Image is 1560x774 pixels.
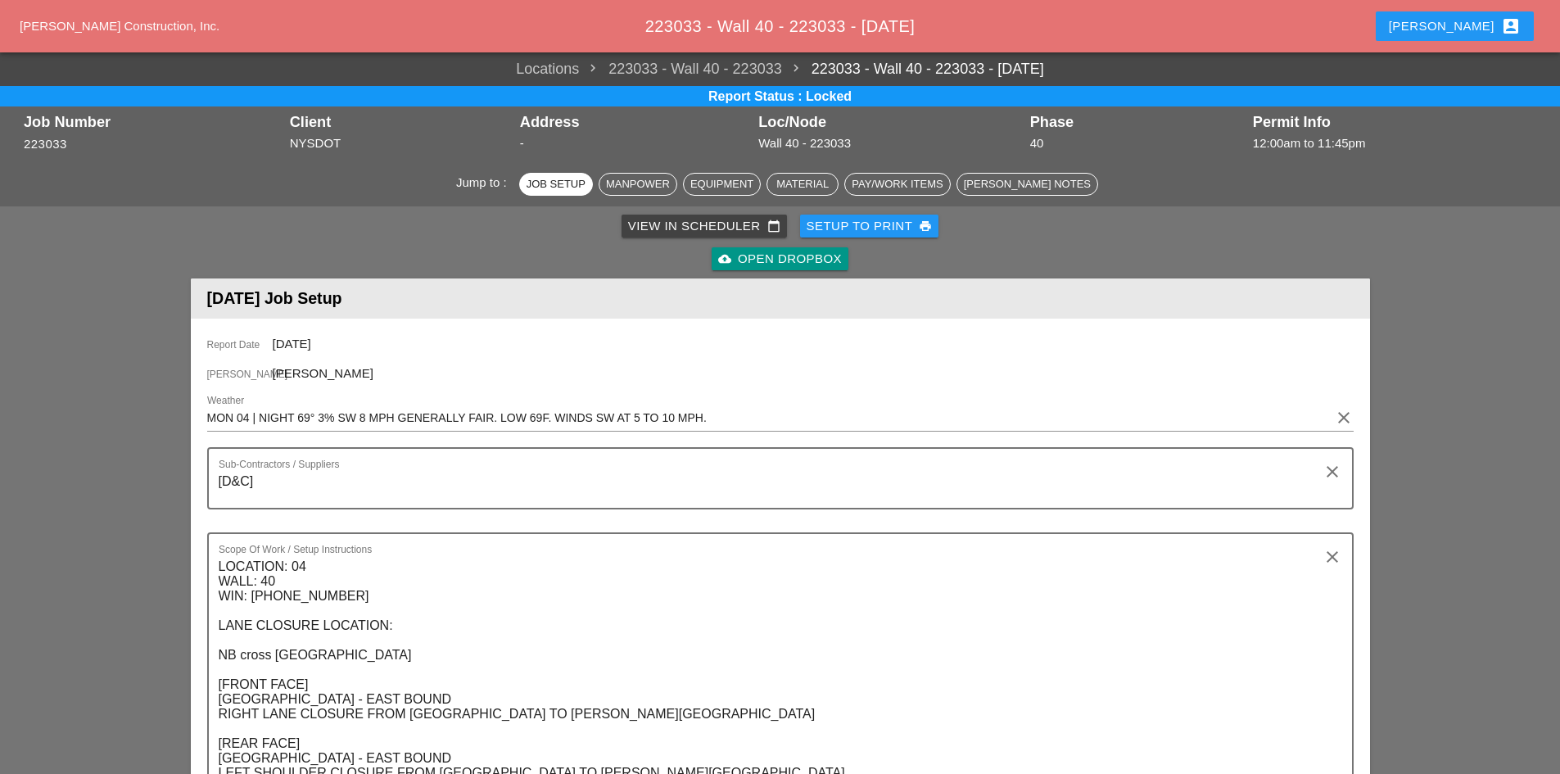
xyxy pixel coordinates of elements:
[690,176,753,192] div: Equipment
[919,220,932,233] i: print
[718,252,731,265] i: cloud_upload
[767,220,780,233] i: calendar_today
[758,134,1021,153] div: Wall 40 - 223033
[758,114,1021,130] div: Loc/Node
[520,134,750,153] div: -
[774,176,831,192] div: Material
[718,250,842,269] div: Open Dropbox
[782,58,1044,80] a: 223033 - Wall 40 - 223033 - [DATE]
[1334,408,1354,428] i: clear
[219,468,1329,508] textarea: Sub-Contractors / Suppliers
[20,19,219,33] a: [PERSON_NAME] Construction, Inc.
[24,114,282,130] div: Job Number
[1376,11,1534,41] button: [PERSON_NAME]
[290,134,512,153] div: NYSDOT
[683,173,761,196] button: Equipment
[579,58,781,80] span: 223033 - Wall 40 - 223033
[1389,16,1521,36] div: [PERSON_NAME]
[956,173,1098,196] button: [PERSON_NAME] Notes
[807,217,933,236] div: Setup to Print
[273,366,373,380] span: [PERSON_NAME]
[207,337,273,352] span: Report Date
[800,215,939,238] button: Setup to Print
[520,114,750,130] div: Address
[516,58,579,80] a: Locations
[964,176,1091,192] div: [PERSON_NAME] Notes
[207,405,1331,431] input: Weather
[1253,134,1536,153] div: 12:00am to 11:45pm
[766,173,839,196] button: Material
[852,176,943,192] div: Pay/Work Items
[24,135,67,154] button: 223033
[622,215,787,238] a: View in Scheduler
[628,217,780,236] div: View in Scheduler
[456,175,513,189] span: Jump to :
[606,176,670,192] div: Manpower
[1501,16,1521,36] i: account_box
[290,114,512,130] div: Client
[645,17,915,35] span: 223033 - Wall 40 - 223033 - [DATE]
[1030,114,1245,130] div: Phase
[1253,114,1536,130] div: Permit Info
[599,173,677,196] button: Manpower
[273,337,311,351] span: [DATE]
[207,367,273,382] span: [PERSON_NAME]
[712,247,848,270] a: Open Dropbox
[191,278,1370,319] header: [DATE] Job Setup
[519,173,593,196] button: Job Setup
[527,176,586,192] div: Job Setup
[844,173,950,196] button: Pay/Work Items
[1323,462,1342,482] i: clear
[1030,134,1245,153] div: 40
[1323,547,1342,567] i: clear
